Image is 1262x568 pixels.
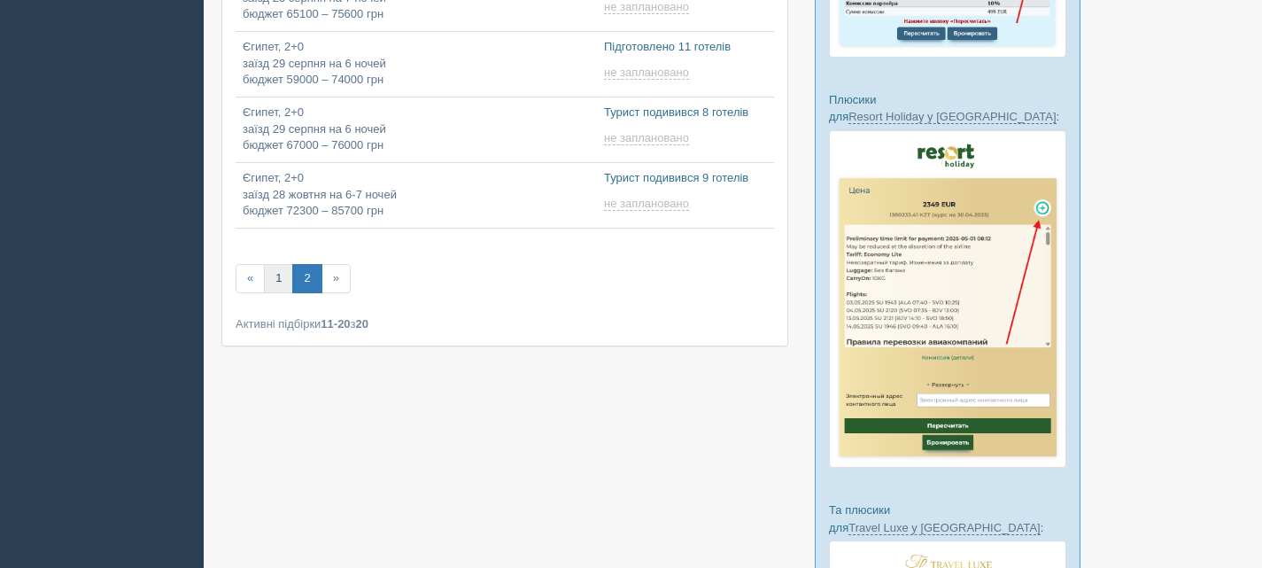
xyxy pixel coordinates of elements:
a: Єгипет, 2+0заїзд 29 серпня на 6 ночейбюджет 67000 – 76000 грн [236,97,597,162]
a: Resort Holiday у [GEOGRAPHIC_DATA] [848,110,1056,124]
a: Єгипет, 2+0заїзд 29 серпня на 6 ночейбюджет 59000 – 74000 грн [236,32,597,97]
span: » [321,264,351,293]
a: 2 [292,264,321,293]
div: Активні підбірки з [236,315,774,332]
a: не заплановано [604,66,693,80]
a: « [236,264,265,293]
a: 1 [264,264,293,293]
p: Єгипет, 2+0 заїзд 29 серпня на 6 ночей бюджет 59000 – 74000 грн [243,39,590,89]
span: не заплановано [604,66,689,80]
b: 11-20 [321,317,350,331]
a: не заплановано [604,197,693,211]
p: Та плюсики для : [829,502,1066,535]
p: Підготовлено 11 готелів [604,39,767,56]
p: Турист подивився 9 готелів [604,170,767,187]
p: Єгипет, 2+0 заїзд 28 жовтня на 6-7 ночей бюджет 72300 – 85700 грн [243,170,590,220]
p: Плюсики для : [829,91,1066,125]
a: Travel Luxe у [GEOGRAPHIC_DATA] [848,521,1040,535]
a: не заплановано [604,131,693,145]
img: resort-holiday-%D0%BF%D1%96%D0%B4%D0%B1%D1%96%D1%80%D0%BA%D0%B0-%D1%81%D1%80%D0%BC-%D0%B4%D0%BB%D... [829,130,1066,469]
p: Єгипет, 2+0 заїзд 29 серпня на 6 ночей бюджет 67000 – 76000 грн [243,105,590,154]
b: 20 [356,317,368,331]
a: Єгипет, 2+0заїзд 28 жовтня на 6-7 ночейбюджет 72300 – 85700 грн [236,163,597,228]
span: не заплановано [604,131,689,145]
p: Турист подивився 8 готелів [604,105,767,121]
span: не заплановано [604,197,689,211]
